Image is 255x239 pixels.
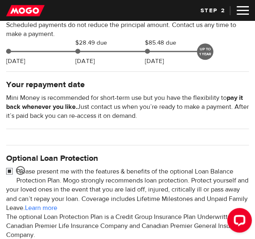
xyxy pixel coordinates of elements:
[6,167,16,177] input: <span class="smiley-face happy"></span>
[6,94,243,111] b: pay it back whenever you like.
[6,167,249,212] p: Please present me with the features & benefits of the optional Loan Balance Protection Plan. Mogo...
[221,205,255,239] iframe: LiveChat chat widget
[6,79,249,90] h4: Your repayment date
[75,38,116,47] span: $28.49 due
[6,57,25,66] p: [DATE]
[6,93,249,120] p: Mini Money is recommended for short-term use but you have the flexibility to Just contact us when...
[145,57,164,66] p: [DATE]
[197,43,213,60] div: UP TO 1 YEAR
[25,203,57,212] a: Learn more
[6,20,249,38] p: Scheduled payments do not reduce the principal amount. Contact us any time to make a payment.
[6,212,249,239] p: The optional Loan Protection Plan is a Credit Group Insurance Plan Underwritten by Canadian Premi...
[6,153,249,164] h4: Optional Loan Protection
[237,6,249,15] img: menu-8c7f6768b6b270324deb73bd2f515a8c.svg
[196,6,230,15] div: STEP 2
[75,57,95,66] p: [DATE]
[6,5,45,17] img: mogo_logo-11ee424be714fa7cbb0f0f49df9e16ec.png
[145,38,186,47] span: $85.48 due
